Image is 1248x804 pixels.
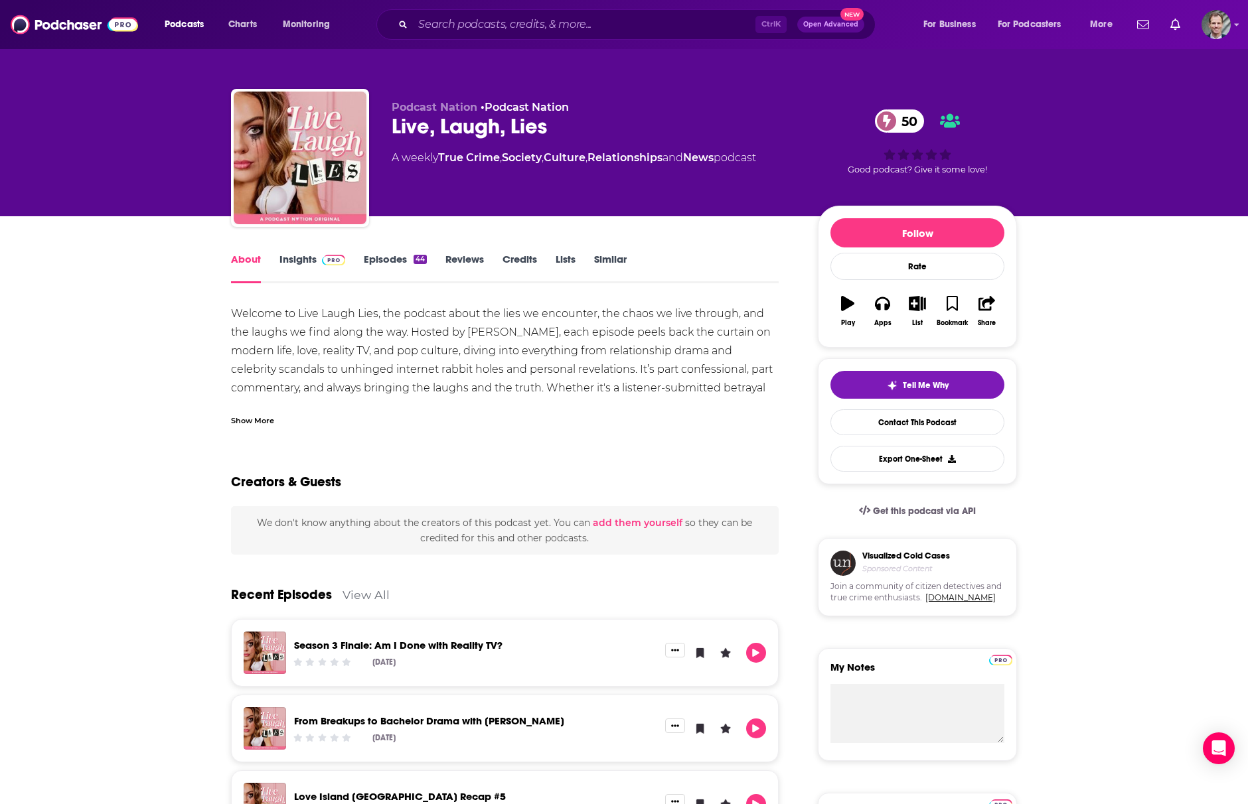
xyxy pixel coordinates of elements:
a: From Breakups to Bachelor Drama with Kelley Flanagan [294,714,564,727]
span: Get this podcast via API [873,505,976,517]
span: , [500,151,502,164]
span: Podcast Nation [392,101,477,113]
span: , [542,151,544,164]
button: Follow [830,218,1004,247]
a: Visualized Cold CasesSponsored ContentJoin a community of citizen detectives and true crime enthu... [818,538,1017,648]
img: tell me why sparkle [887,380,897,391]
img: Podchaser Pro [989,655,1012,665]
span: For Business [923,15,976,34]
a: Pro website [989,653,1012,665]
button: Show profile menu [1202,10,1231,39]
a: Season 3 Finale: Am I Done with Reality TV? [294,639,503,651]
span: For Podcasters [998,15,1061,34]
h2: Creators & Guests [231,474,341,490]
a: 50 [875,109,924,133]
img: From Breakups to Bachelor Drama with Kelley Flanagan [244,707,286,750]
div: Community Rating: 0 out of 5 [292,657,352,667]
a: About [231,253,261,283]
button: tell me why sparkleTell Me Why [830,371,1004,399]
label: My Notes [830,661,1004,684]
a: Charts [220,14,265,35]
span: Logged in as kwerderman [1202,10,1231,39]
button: Leave a Rating [716,643,736,663]
img: Podchaser - Follow, Share and Rate Podcasts [11,12,138,37]
span: Ctrl K [755,16,787,33]
a: Podcast Nation [485,101,569,113]
a: Episodes44 [364,253,427,283]
h3: Visualized Cold Cases [862,551,950,561]
a: True Crime [438,151,500,164]
div: [DATE] [372,733,396,742]
button: open menu [989,14,1081,35]
button: Bookmark [935,287,969,335]
a: InsightsPodchaser Pro [279,253,345,283]
div: 44 [414,255,427,264]
button: Bookmark Episode [690,643,710,663]
img: Season 3 Finale: Am I Done with Reality TV? [244,632,286,674]
button: open menu [1081,14,1129,35]
span: More [1090,15,1113,34]
a: Society [502,151,542,164]
div: Community Rating: 0 out of 5 [292,732,352,742]
div: Play [841,319,855,327]
a: Reviews [445,253,484,283]
a: Love Island USA Recap #5 [294,790,506,803]
div: Bookmark [937,319,968,327]
img: Podchaser Pro [322,255,345,265]
button: Bookmark Episode [690,718,710,738]
div: Share [978,319,996,327]
span: • [481,101,569,113]
a: Culture [544,151,585,164]
span: We don't know anything about the creators of this podcast yet . You can so they can be credited f... [257,517,752,543]
div: A weekly podcast [392,150,756,166]
span: Monitoring [283,15,330,34]
a: Contact This Podcast [830,409,1004,435]
a: Lists [556,253,576,283]
span: Podcasts [165,15,204,34]
span: New [840,8,864,21]
span: Good podcast? Give it some love! [848,165,987,174]
input: Search podcasts, credits, & more... [413,14,755,35]
img: coldCase.18b32719.png [830,551,856,576]
div: List [912,319,923,327]
span: Join a community of citizen detectives and true crime enthusiasts. [830,581,1004,604]
a: Show notifications dropdown [1165,13,1186,36]
button: Apps [865,287,899,335]
div: [DATE] [372,657,396,667]
div: 50Good podcast? Give it some love! [818,101,1017,183]
button: Show More Button [665,643,685,657]
span: Tell Me Why [903,380,949,391]
img: Live, Laugh, Lies [234,92,366,224]
span: and [663,151,683,164]
span: 50 [888,109,924,133]
a: Similar [594,253,627,283]
button: Play [830,287,865,335]
h4: Sponsored Content [862,564,950,573]
a: News [683,151,714,164]
button: open menu [155,14,221,35]
span: Charts [228,15,257,34]
button: Export One-Sheet [830,446,1004,472]
button: Show More Button [665,718,685,733]
div: Apps [874,319,892,327]
button: Play [746,643,766,663]
div: Open Intercom Messenger [1203,732,1235,764]
button: Share [970,287,1004,335]
button: open menu [914,14,992,35]
div: Rate [830,253,1004,280]
span: , [585,151,587,164]
a: Credits [503,253,537,283]
img: User Profile [1202,10,1231,39]
div: Search podcasts, credits, & more... [389,9,888,40]
button: List [900,287,935,335]
button: add them yourself [593,517,682,528]
a: View All [343,588,390,602]
a: Relationships [587,151,663,164]
a: [DOMAIN_NAME] [925,592,996,602]
a: Recent Episodes [231,586,332,603]
span: Open Advanced [803,21,858,28]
